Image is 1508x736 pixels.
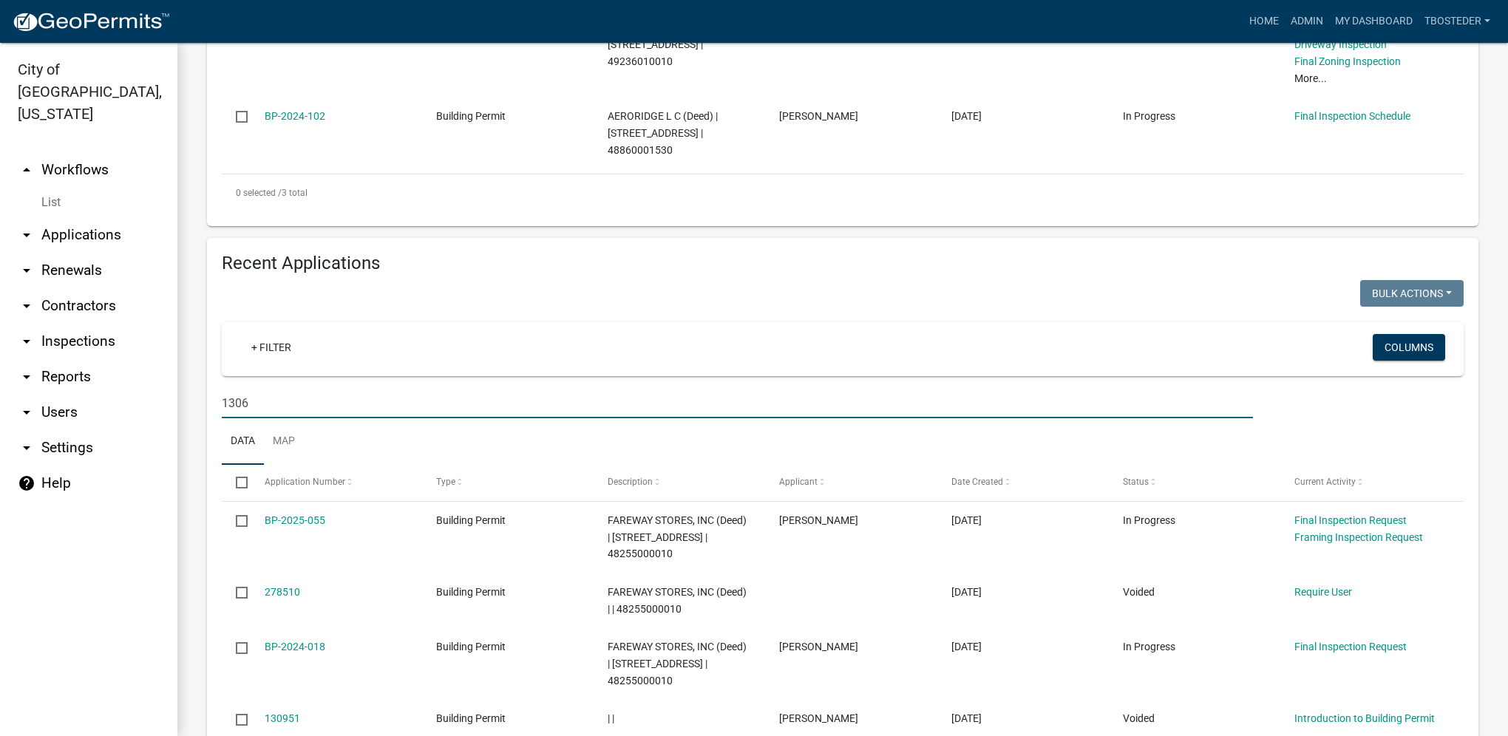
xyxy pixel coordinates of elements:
a: Introduction to Building Permit [1294,712,1435,724]
span: Building Permit [436,586,506,598]
button: Columns [1373,334,1445,361]
span: Tyler Cox [779,514,858,526]
a: BP-2024-018 [265,641,325,652]
span: Voided [1123,712,1155,724]
span: | | [608,712,614,724]
i: arrow_drop_down [18,333,35,350]
i: arrow_drop_down [18,297,35,315]
span: 05/24/2023 [951,712,982,724]
i: arrow_drop_down [18,403,35,421]
span: 07/31/2024 [951,110,982,122]
span: FAREWAY STORES, INC (Deed) | 1309 W 2ND AVE | 48255000010 [608,514,747,560]
span: Building Permit [436,641,506,652]
i: arrow_drop_down [18,368,35,386]
a: Final Zoning Inspection [1294,55,1401,67]
a: Map [264,418,304,466]
a: Home [1243,7,1285,35]
a: More... [1294,72,1327,84]
i: arrow_drop_down [18,262,35,279]
a: Data [222,418,264,466]
span: 03/21/2025 [951,514,982,526]
span: FAREWAY STORES, INC (Deed) | | 48255000010 [608,586,747,615]
button: Bulk Actions [1360,280,1464,307]
span: EMERALD BAY LLC (Deed) | 2103 N JEFFERSON WAY | 49236010010 [608,21,733,67]
span: Applicant [779,477,818,487]
datatable-header-cell: Status [1109,465,1280,500]
span: 03/13/2024 [951,641,982,652]
a: 130951 [265,712,300,724]
a: Framing Inspection Request [1294,531,1423,543]
input: Search for applications [222,388,1253,418]
span: Voided [1123,586,1155,598]
a: Final Inspection Request [1294,514,1407,526]
datatable-header-cell: Select [222,465,250,500]
span: In Progress [1123,641,1175,652]
i: help [18,474,35,492]
a: Admin [1285,7,1329,35]
a: Require User [1294,586,1352,598]
span: Date Created [951,477,1003,487]
span: Building Permit [436,514,506,526]
span: AERORIDGE L C (Deed) | 1009 S JEFFERSON WAY | 48860001530 [608,110,718,156]
datatable-header-cell: Applicant [765,465,937,500]
a: My Dashboard [1329,7,1419,35]
datatable-header-cell: Application Number [250,465,421,500]
a: tbosteder [1419,7,1496,35]
span: In Progress [1123,110,1175,122]
datatable-header-cell: Description [594,465,765,500]
span: Status [1123,477,1149,487]
span: Miranda [779,712,858,724]
span: Description [608,477,653,487]
span: Building Permit [436,712,506,724]
span: Type [436,477,455,487]
span: 06/27/2024 [951,586,982,598]
span: tyler [779,110,858,122]
i: arrow_drop_down [18,439,35,457]
div: 3 total [222,174,1464,211]
a: BP-2025-055 [265,514,325,526]
span: 0 selected / [236,188,282,198]
a: Final Inspection Schedule [1294,110,1410,122]
h4: Recent Applications [222,253,1464,274]
a: BP-2024-102 [265,110,325,122]
span: Application Number [265,477,345,487]
a: Driveway Inspection [1294,38,1387,50]
span: In Progress [1123,514,1175,526]
a: Final Inspection Request [1294,641,1407,652]
i: arrow_drop_up [18,161,35,179]
span: Jon Swenson [779,641,858,652]
span: FAREWAY STORES, INC (Deed) | 1309 W 2ND AVE | 48255000010 [608,641,747,686]
datatable-header-cell: Current Activity [1280,465,1452,500]
a: 278510 [265,586,300,598]
span: Building Permit [436,110,506,122]
a: + Filter [240,334,303,361]
i: arrow_drop_down [18,226,35,244]
datatable-header-cell: Type [422,465,594,500]
span: Current Activity [1294,477,1356,487]
datatable-header-cell: Date Created [937,465,1108,500]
